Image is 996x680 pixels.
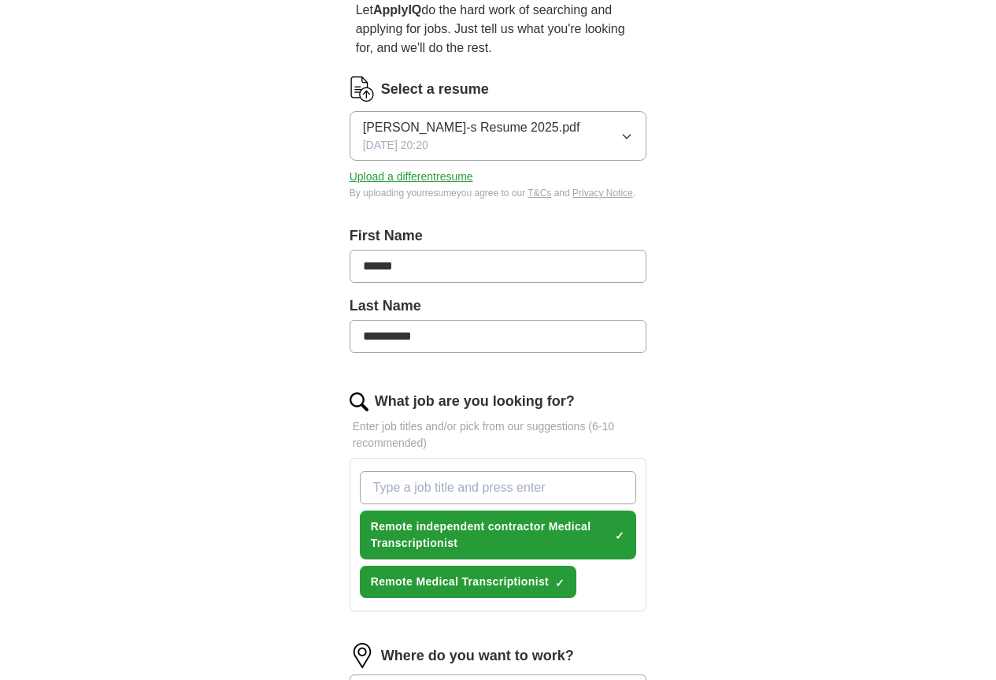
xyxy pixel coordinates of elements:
[350,295,647,317] label: Last Name
[350,169,473,185] button: Upload a differentresume
[371,574,549,590] span: Remote Medical Transcriptionist
[371,518,609,552] span: Remote independent contractor Medical Transcriptionist
[350,225,647,247] label: First Name
[373,3,421,17] strong: ApplyIQ
[350,111,647,161] button: [PERSON_NAME]-s Resume 2025.pdf[DATE] 20:20
[350,643,375,668] img: location.png
[360,511,637,559] button: Remote independent contractor Medical Transcriptionist✓
[360,471,637,504] input: Type a job title and press enter
[572,188,633,199] a: Privacy Notice
[350,76,375,102] img: CV Icon
[360,566,576,598] button: Remote Medical Transcriptionist✓
[615,530,624,542] span: ✓
[363,137,428,154] span: [DATE] 20:20
[350,418,647,451] p: Enter job titles and/or pick from our suggestions (6-10 recommended)
[555,577,565,589] span: ✓
[350,392,368,411] img: search.png
[528,188,551,199] a: T&Cs
[350,186,647,200] div: By uploading your resume you agree to our and .
[381,645,574,667] label: Where do you want to work?
[381,79,489,100] label: Select a resume
[363,118,580,137] span: [PERSON_NAME]-s Resume 2025.pdf
[375,391,575,412] label: What job are you looking for?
